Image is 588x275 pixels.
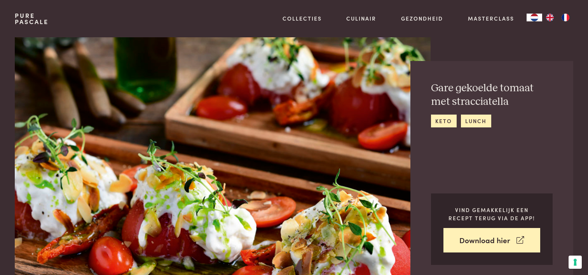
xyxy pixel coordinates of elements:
[542,14,558,21] a: EN
[346,14,376,23] a: Culinair
[461,115,491,127] a: lunch
[431,115,457,127] a: keto
[527,14,542,21] a: NL
[443,228,540,252] a: Download hier
[283,14,322,23] a: Collecties
[443,206,540,222] p: Vind gemakkelijk een recept terug via de app!
[401,14,443,23] a: Gezondheid
[542,14,573,21] ul: Language list
[431,82,553,108] h2: Gare gekoelde tomaat met stracciatella
[468,14,514,23] a: Masterclass
[527,14,573,21] aside: Language selected: Nederlands
[527,14,542,21] div: Language
[15,12,49,25] a: PurePascale
[558,14,573,21] a: FR
[569,256,582,269] button: Uw voorkeuren voor toestemming voor trackingtechnologieën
